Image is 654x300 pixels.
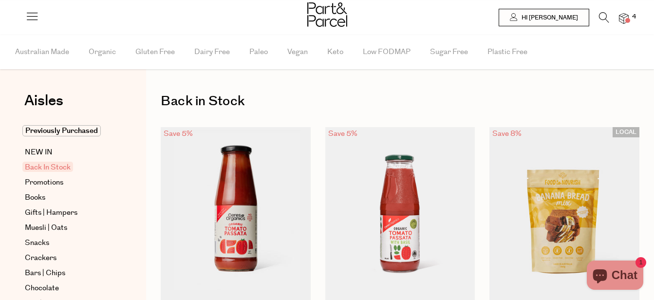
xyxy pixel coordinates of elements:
a: Hi [PERSON_NAME] [499,9,589,26]
span: NEW IN [25,147,53,158]
span: Low FODMAP [363,35,411,69]
img: Part&Parcel [307,2,347,27]
span: Plastic Free [487,35,527,69]
span: LOCAL [613,127,639,137]
span: Organic [89,35,116,69]
div: Save 5% [325,127,360,140]
span: Paleo [249,35,268,69]
span: Chocolate [25,282,59,294]
span: Vegan [287,35,308,69]
span: Back In Stock [22,162,73,172]
a: Gifts | Hampers [25,207,113,219]
h1: Back in Stock [161,90,639,112]
span: Hi [PERSON_NAME] [519,14,578,22]
div: Save 5% [161,127,196,140]
a: Chocolate [25,282,113,294]
span: Gifts | Hampers [25,207,77,219]
inbox-online-store-chat: Shopify online store chat [584,261,646,292]
span: Muesli | Oats [25,222,67,234]
span: Australian Made [15,35,69,69]
a: Snacks [25,237,113,249]
a: Muesli | Oats [25,222,113,234]
span: Promotions [25,177,63,188]
span: Sugar Free [430,35,468,69]
span: Crackers [25,252,56,264]
a: 4 [619,13,629,23]
a: Aisles [24,94,63,118]
span: Snacks [25,237,49,249]
a: Promotions [25,177,113,188]
a: Bars | Chips [25,267,113,279]
span: Previously Purchased [22,125,101,136]
div: Save 8% [489,127,524,140]
span: Books [25,192,45,204]
span: 4 [630,13,638,21]
span: Gluten Free [135,35,175,69]
a: Back In Stock [25,162,113,173]
span: Aisles [24,90,63,112]
span: Keto [327,35,343,69]
a: NEW IN [25,147,113,158]
a: Crackers [25,252,113,264]
span: Bars | Chips [25,267,65,279]
a: Books [25,192,113,204]
span: Dairy Free [194,35,230,69]
a: Previously Purchased [25,125,113,137]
